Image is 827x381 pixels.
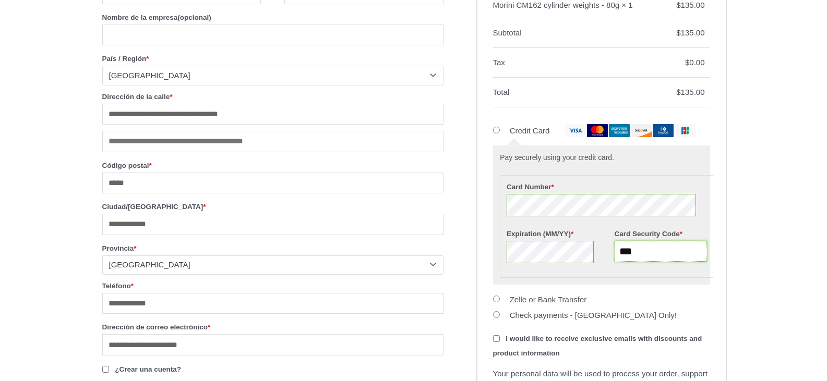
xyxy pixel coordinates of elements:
th: Tax [493,48,665,78]
bdi: 0.00 [685,58,705,67]
fieldset: Payment Info [500,175,713,278]
label: Card Security Code [615,227,707,241]
th: Total [493,78,665,107]
font: País / Región [102,55,147,63]
input: I would like to receive exclusive emails with discounts and product information [493,335,500,342]
label: Credit Card [510,126,696,135]
label: Zelle or Bank Transfer [510,295,587,304]
font: [GEOGRAPHIC_DATA] [109,260,190,269]
font: Ciudad/[GEOGRAPHIC_DATA] [102,203,203,211]
font: Código postal [102,162,149,169]
label: Expiration (MM/YY) [507,227,599,241]
font: Nombre de la empresa [102,14,178,21]
font: Provincia [102,244,134,252]
font: ¿Crear una cuenta? [115,365,181,373]
img: jcb [675,124,696,137]
p: Pay securely using your credit card. [500,153,702,164]
input: ¿Crear una cuenta? [102,366,109,373]
span: España [109,70,427,81]
bdi: 135.00 [676,1,704,9]
label: Check payments - [GEOGRAPHIC_DATA] Only! [510,311,677,319]
span: $ [676,28,680,37]
font: [GEOGRAPHIC_DATA] [109,71,190,80]
span: $ [676,1,680,9]
font: Dirección de correo electrónico [102,323,208,331]
span: I would like to receive exclusive emails with discounts and product information [493,335,702,357]
font: (opcional) [177,14,211,21]
img: visa [565,124,586,137]
font: Teléfono [102,282,131,290]
th: Subtotal [493,18,665,48]
img: amex [609,124,630,137]
img: dinersclub [653,124,674,137]
span: País/Región [102,66,444,85]
img: mastercard [587,124,608,137]
bdi: 135.00 [676,88,704,96]
img: discover [631,124,652,137]
span: $ [676,88,680,96]
span: $ [685,58,689,67]
font: Dirección de la calle [102,93,170,101]
label: Card Number [507,180,707,194]
span: Segovia [109,260,427,270]
bdi: 135.00 [676,28,704,37]
span: Provincia [102,255,444,275]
